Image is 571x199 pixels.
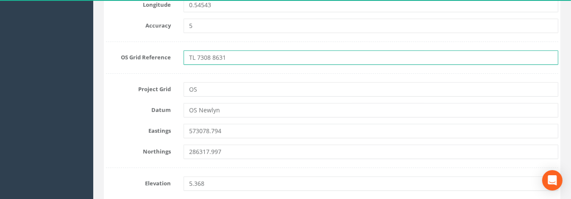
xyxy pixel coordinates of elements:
[100,124,177,135] label: Eastings
[100,145,177,156] label: Northings
[100,103,177,114] label: Datum
[542,170,563,191] div: Open Intercom Messenger
[100,50,177,62] label: OS Grid Reference
[100,82,177,93] label: Project Grid
[100,177,177,188] label: Elevation
[100,19,177,30] label: Accuracy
